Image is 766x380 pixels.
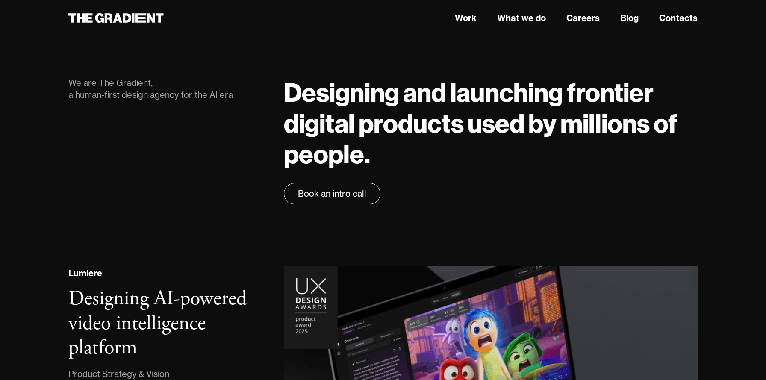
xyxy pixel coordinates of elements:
div: We are The Gradient, a human-first design agency for the AI era [68,77,267,101]
h1: Designing and launching frontier digital products used by millions of people. [284,77,698,169]
h3: Designing AI-powered video intelligence platform [68,286,247,361]
a: Contacts [659,12,698,24]
a: Blog [620,12,639,24]
a: What we do [497,12,546,24]
a: Careers [566,12,600,24]
a: Book an intro call [284,183,380,204]
a: Work [455,12,477,24]
div: Lumiere [68,267,102,280]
